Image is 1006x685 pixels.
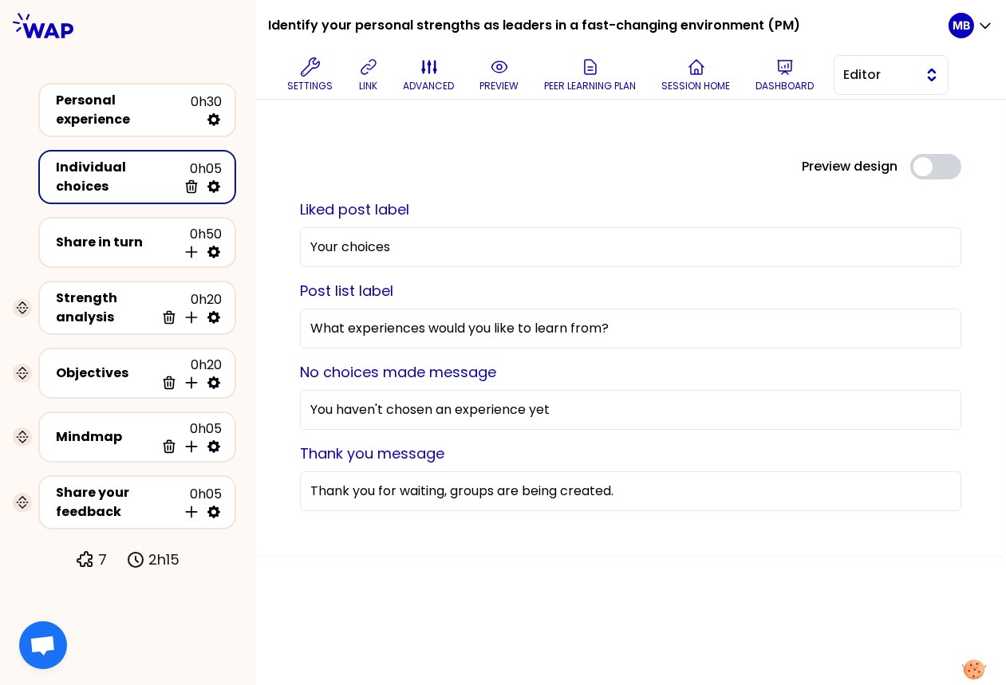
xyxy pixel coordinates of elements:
button: preview [474,51,526,99]
p: 2h15 [148,549,180,571]
p: MB [953,18,970,33]
p: advanced [404,80,455,93]
div: Strength analysis [56,289,155,327]
span: Editor [844,65,916,85]
button: Session home [656,51,737,99]
label: No choices made message [300,362,496,382]
div: 0h05 [177,159,222,195]
div: 0h05 [155,419,222,455]
button: Dashboard [750,51,821,99]
div: Mindmap [56,427,155,447]
div: 0h05 [177,485,222,520]
p: Settings [288,80,333,93]
button: advanced [397,51,461,99]
p: Dashboard [756,80,815,93]
div: 0h20 [155,356,222,391]
p: 7 [98,549,107,571]
button: Settings [282,51,340,99]
p: Peer learning plan [545,80,637,93]
div: 0h50 [177,225,222,260]
div: Personal experience [56,91,191,129]
div: Objectives [56,364,155,383]
div: Individual choices [56,158,177,196]
div: Share in turn [56,233,177,252]
div: Share your feedback [56,483,177,522]
button: Peer learning plan [539,51,643,99]
label: Liked post label [300,199,409,219]
p: preview [480,80,519,93]
label: Thank you message [300,443,444,463]
button: Editor [834,55,949,95]
label: Preview design [802,157,898,176]
p: Session home [662,80,731,93]
div: 0h30 [191,93,222,128]
label: Post list label [300,281,393,301]
div: Ouvrir le chat [19,621,67,669]
div: 0h20 [155,290,222,325]
p: link [359,80,377,93]
button: link [353,51,385,99]
button: MB [949,13,993,38]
